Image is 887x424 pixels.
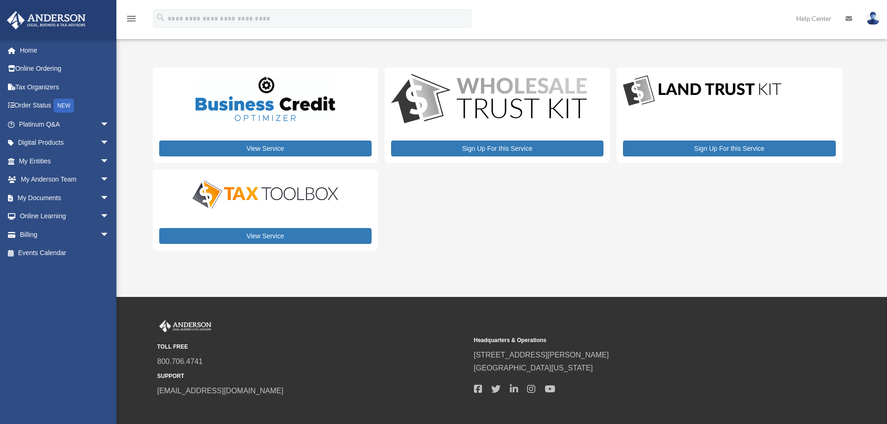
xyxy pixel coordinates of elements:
a: View Service [159,228,372,244]
span: arrow_drop_down [100,225,119,244]
span: arrow_drop_down [100,170,119,189]
a: My Entitiesarrow_drop_down [7,152,123,170]
a: 800.706.4741 [157,357,203,365]
img: Anderson Advisors Platinum Portal [4,11,88,29]
span: arrow_drop_down [100,134,119,153]
a: Online Learningarrow_drop_down [7,207,123,226]
a: [STREET_ADDRESS][PERSON_NAME] [474,351,609,359]
a: [GEOGRAPHIC_DATA][US_STATE] [474,364,593,372]
a: Platinum Q&Aarrow_drop_down [7,115,123,134]
i: menu [126,13,137,24]
div: NEW [54,99,74,113]
img: LandTrust_lgo-1.jpg [623,74,781,108]
span: arrow_drop_down [100,188,119,208]
i: search [156,13,166,23]
span: arrow_drop_down [100,207,119,226]
a: menu [126,16,137,24]
a: Sign Up For this Service [391,141,603,156]
small: Headquarters & Operations [474,336,784,345]
a: [EMAIL_ADDRESS][DOMAIN_NAME] [157,387,284,395]
img: Anderson Advisors Platinum Portal [157,320,213,332]
a: Tax Organizers [7,78,123,96]
a: View Service [159,141,372,156]
small: TOLL FREE [157,342,467,352]
a: Billingarrow_drop_down [7,225,123,244]
a: My Anderson Teamarrow_drop_down [7,170,123,189]
a: Sign Up For this Service [623,141,835,156]
span: arrow_drop_down [100,115,119,134]
a: Events Calendar [7,244,123,262]
a: My Documentsarrow_drop_down [7,188,123,207]
img: User Pic [866,12,880,25]
a: Order StatusNEW [7,96,123,115]
img: WS-Trust-Kit-lgo-1.jpg [391,74,587,126]
span: arrow_drop_down [100,152,119,171]
a: Home [7,41,123,60]
a: Digital Productsarrow_drop_down [7,134,119,152]
small: SUPPORT [157,371,467,381]
a: Online Ordering [7,60,123,78]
